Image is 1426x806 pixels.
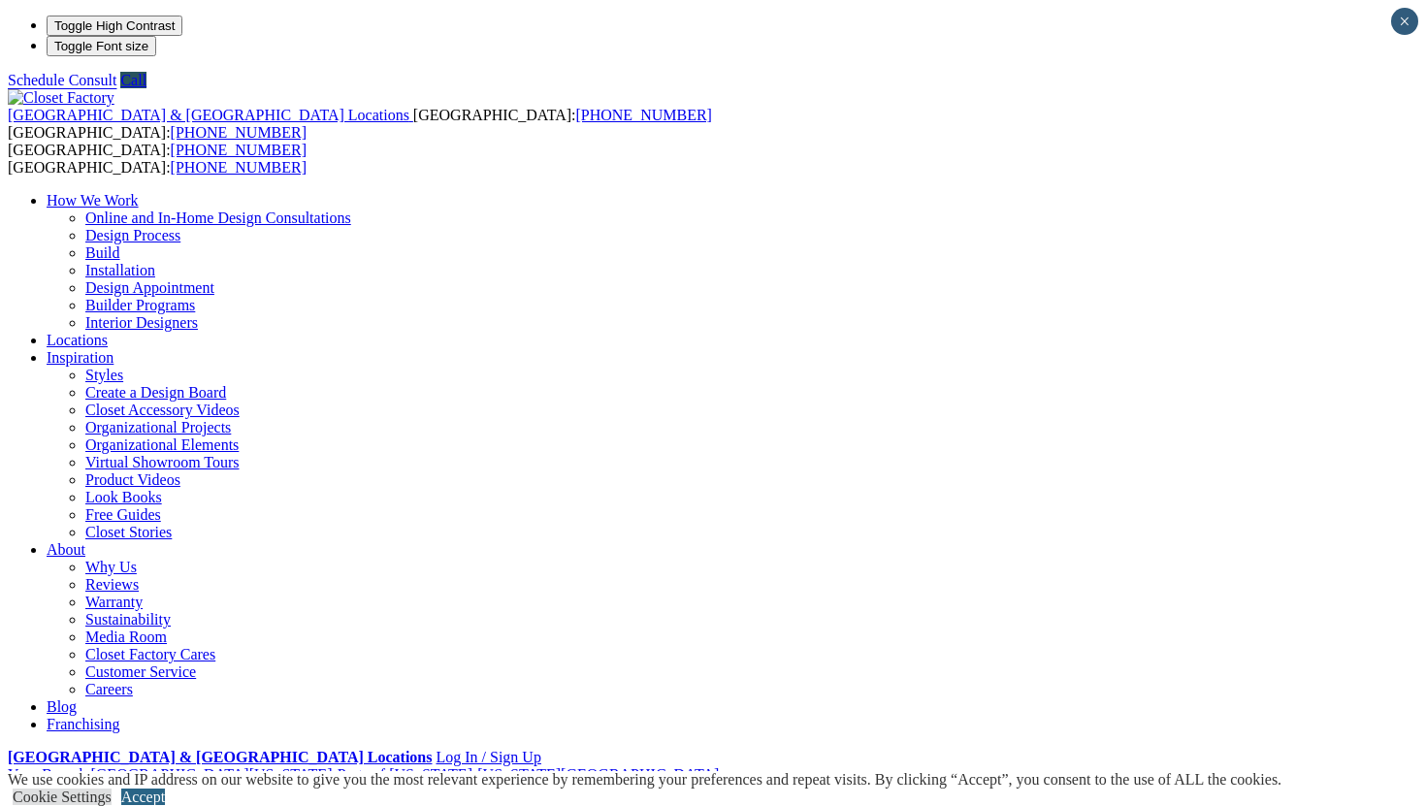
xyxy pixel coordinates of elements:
a: Virtual Showroom Tours [85,454,240,470]
img: Closet Factory [8,89,114,107]
div: We use cookies and IP address on our website to give you the most relevant experience by remember... [8,771,1281,789]
span: Toggle Font size [54,39,148,53]
a: Call [120,72,146,88]
a: Customer Service [85,663,196,680]
a: Warranty [85,594,143,610]
a: Franchising [47,716,120,732]
a: Product Videos [85,471,180,488]
a: Closet Factory Cares [85,646,215,662]
a: [PHONE_NUMBER] [171,159,307,176]
a: [PHONE_NUMBER] [575,107,711,123]
span: [GEOGRAPHIC_DATA]: [GEOGRAPHIC_DATA]: [8,142,307,176]
a: Media Room [85,629,167,645]
a: Installation [85,262,155,278]
a: About [47,541,85,558]
a: Create a Design Board [85,384,226,401]
a: Log In / Sign Up [436,749,540,765]
a: Schedule Consult [8,72,116,88]
span: Toggle High Contrast [54,18,175,33]
a: Organizational Projects [85,419,231,435]
a: Look Books [85,489,162,505]
a: Careers [85,681,133,697]
a: Closet Accessory Videos [85,402,240,418]
a: Online and In-Home Design Consultations [85,210,351,226]
a: Sustainability [85,611,171,628]
a: How We Work [47,192,139,209]
a: Closet Stories [85,524,172,540]
button: Toggle Font size [47,36,156,56]
a: Why Us [85,559,137,575]
a: Interior Designers [85,314,198,331]
a: Inspiration [47,349,113,366]
a: Cookie Settings [13,789,112,805]
a: Build [85,244,120,261]
a: [PHONE_NUMBER] [171,124,307,141]
a: Accept [121,789,165,805]
a: Design Appointment [85,279,214,296]
a: Builder Programs [85,297,195,313]
a: [GEOGRAPHIC_DATA] & [GEOGRAPHIC_DATA] Locations [8,107,413,123]
a: Styles [85,367,123,383]
a: Blog [47,698,77,715]
button: Close [1391,8,1418,35]
a: Reviews [85,576,139,593]
a: [GEOGRAPHIC_DATA] & [GEOGRAPHIC_DATA] Locations [8,749,432,765]
span: [GEOGRAPHIC_DATA]: [GEOGRAPHIC_DATA]: [8,107,712,141]
a: Free Guides [85,506,161,523]
span: [GEOGRAPHIC_DATA] & [GEOGRAPHIC_DATA] Locations [8,107,409,123]
button: Toggle High Contrast [47,16,182,36]
a: [PHONE_NUMBER] [171,142,307,158]
a: Organizational Elements [85,436,239,453]
span: Your Branch [8,766,86,783]
span: [GEOGRAPHIC_DATA][US_STATE]-Parts of [US_STATE]-[US_STATE][GEOGRAPHIC_DATA] [90,766,719,783]
a: Design Process [85,227,180,243]
a: Your Branch [GEOGRAPHIC_DATA][US_STATE]-Parts of [US_STATE]-[US_STATE][GEOGRAPHIC_DATA] [8,766,719,783]
a: Locations [47,332,108,348]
